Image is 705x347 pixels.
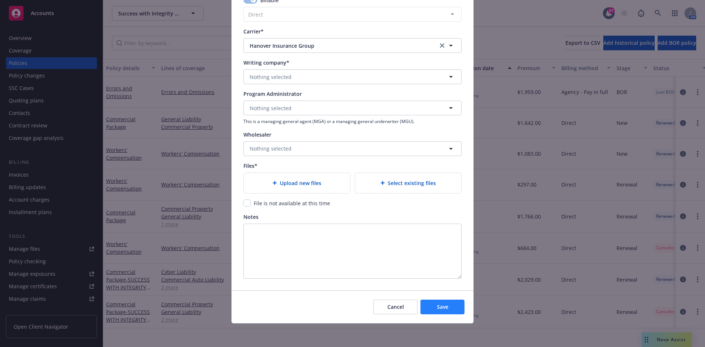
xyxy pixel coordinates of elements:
span: Nothing selected [250,145,292,152]
div: Select existing files [355,173,462,194]
button: Nothing selected [243,101,462,115]
span: Notes [243,213,258,220]
button: Save [420,300,464,314]
button: Cancel [373,300,417,314]
span: Nothing selected [250,73,292,81]
span: Writing company* [243,59,289,66]
span: Cancel [387,303,404,310]
button: Nothing selected [243,69,462,84]
span: This is a managing general agent (MGA) or a managing general underwriter (MGU). [243,118,462,124]
a: clear selection [438,41,446,50]
span: Wholesaler [243,131,271,138]
span: Save [437,303,448,310]
span: Nothing selected [250,104,292,112]
span: Select existing files [388,179,436,187]
div: Upload new files [243,173,350,194]
button: Nothing selected [243,141,462,156]
span: Carrier* [243,28,264,35]
span: Program Administrator [243,90,302,97]
span: Upload new files [280,179,321,187]
span: Files* [243,162,257,169]
span: Hanover Insurance Group [250,42,427,50]
span: File is not available at this time [254,200,330,207]
button: Hanover Insurance Groupclear selection [243,38,462,53]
